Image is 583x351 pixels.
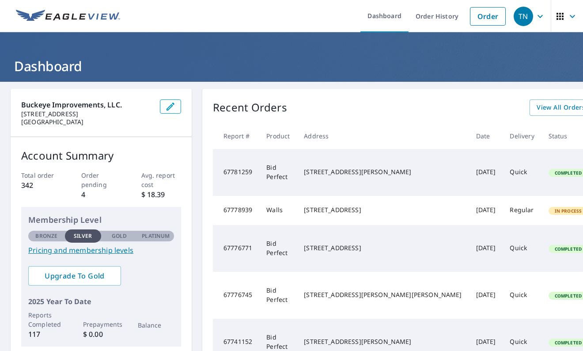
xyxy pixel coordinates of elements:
[83,329,120,340] p: $ 0.00
[16,10,120,23] img: EV Logo
[28,245,174,256] a: Pricing and membership levels
[470,7,506,26] a: Order
[21,148,181,164] p: Account Summary
[304,206,462,214] div: [STREET_ADDRESS]
[304,244,462,252] div: [STREET_ADDRESS]
[35,232,57,240] p: Bronze
[259,196,297,225] td: Walls
[11,57,572,75] h1: Dashboard
[213,149,259,196] td: 67781259
[28,329,65,340] p: 117
[21,99,153,110] p: Buckeye Improvements, LLC.
[469,123,503,149] th: Date
[259,149,297,196] td: Bid Perfect
[503,272,541,319] td: Quick
[28,296,174,307] p: 2025 Year To Date
[81,189,121,200] p: 4
[503,196,541,225] td: Regular
[469,272,503,319] td: [DATE]
[213,272,259,319] td: 67776745
[141,171,182,189] p: Avg. report cost
[81,171,121,189] p: Order pending
[503,225,541,272] td: Quick
[304,337,462,346] div: [STREET_ADDRESS][PERSON_NAME]
[304,168,462,176] div: [STREET_ADDRESS][PERSON_NAME]
[259,123,297,149] th: Product
[112,232,127,240] p: Gold
[28,214,174,226] p: Membership Level
[213,99,287,116] p: Recent Orders
[213,123,259,149] th: Report #
[35,271,114,281] span: Upgrade To Gold
[514,7,533,26] div: TN
[503,123,541,149] th: Delivery
[28,266,121,286] a: Upgrade To Gold
[21,110,153,118] p: [STREET_ADDRESS]
[469,149,503,196] td: [DATE]
[74,232,92,240] p: Silver
[141,189,182,200] p: $ 18.39
[259,272,297,319] td: Bid Perfect
[28,310,65,329] p: Reports Completed
[469,225,503,272] td: [DATE]
[297,123,469,149] th: Address
[21,171,61,180] p: Total order
[213,225,259,272] td: 67776771
[469,196,503,225] td: [DATE]
[142,232,170,240] p: Platinum
[259,225,297,272] td: Bid Perfect
[213,196,259,225] td: 67778939
[83,320,120,329] p: Prepayments
[138,320,174,330] p: Balance
[304,290,462,299] div: [STREET_ADDRESS][PERSON_NAME][PERSON_NAME]
[21,118,153,126] p: [GEOGRAPHIC_DATA]
[503,149,541,196] td: Quick
[21,180,61,191] p: 342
